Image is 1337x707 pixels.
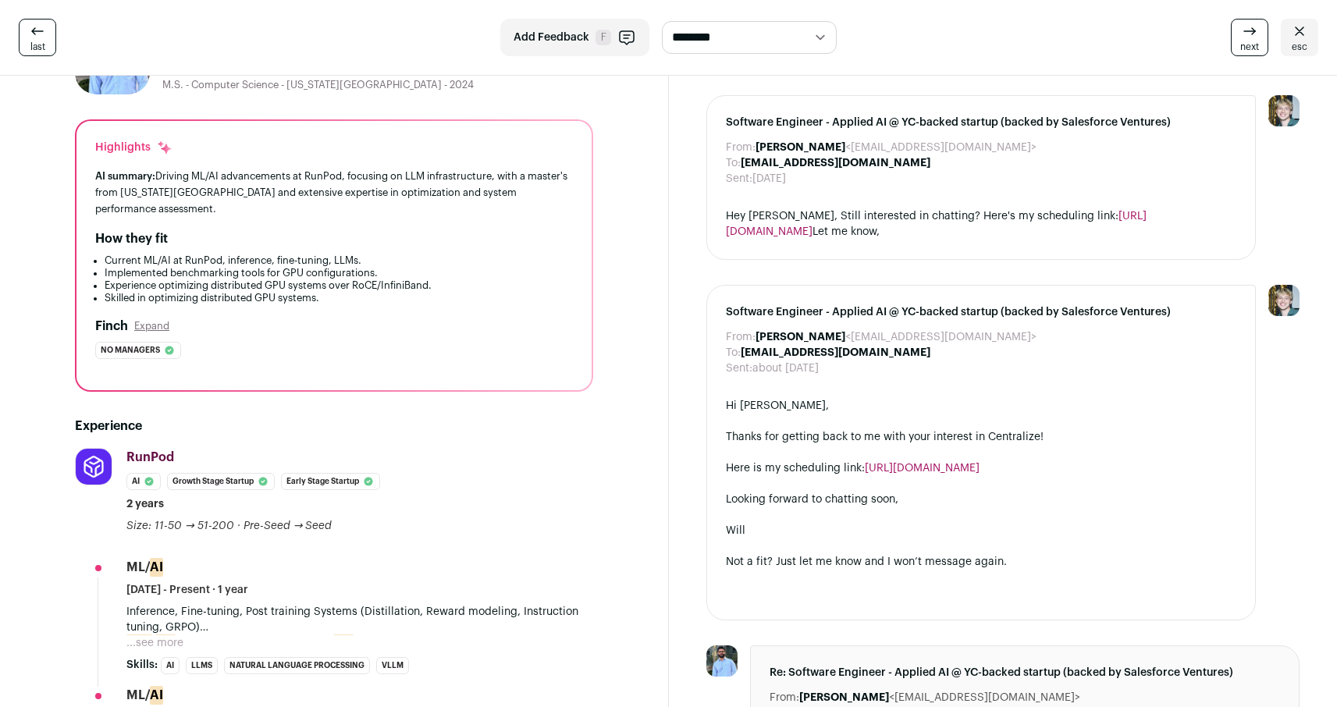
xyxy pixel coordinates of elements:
[95,229,168,248] h2: How they fit
[500,19,649,56] button: Add Feedback F
[726,554,1237,570] div: Not a fit? Just let me know and I won’t message again.
[756,140,1037,155] dd: <[EMAIL_ADDRESS][DOMAIN_NAME]>
[756,142,845,153] b: [PERSON_NAME]
[126,496,164,512] span: 2 years
[126,634,152,652] mark: LLMs
[1281,19,1318,56] a: esc
[101,343,160,358] span: No managers
[126,687,163,704] div: ML/
[95,171,155,181] span: AI summary:
[726,361,752,376] dt: Sent:
[741,347,930,358] b: [EMAIL_ADDRESS][DOMAIN_NAME]
[376,657,409,674] li: vLLM
[134,320,169,332] button: Expand
[1292,41,1307,53] span: esc
[167,473,275,490] li: Growth Stage Startup
[1231,19,1268,56] a: next
[161,657,180,674] li: AI
[281,473,380,490] li: Early Stage Startup
[155,634,176,652] mark: LLM
[237,518,240,534] span: ·
[726,155,741,171] dt: To:
[126,657,158,673] span: Skills:
[726,208,1237,240] div: Hey [PERSON_NAME], Still interested in chatting? Here's my scheduling link: Let me know,
[126,520,234,531] span: Size: 11-50 → 51-200
[741,158,930,169] b: [EMAIL_ADDRESS][DOMAIN_NAME]
[244,520,332,531] span: Pre-Seed → Seed
[1268,285,1300,316] img: 6494470-medium_jpg
[75,417,593,435] h2: Experience
[150,686,163,705] mark: AI
[752,171,786,187] dd: [DATE]
[126,451,174,464] span: RunPod
[726,140,756,155] dt: From:
[726,398,1237,414] div: Hi [PERSON_NAME],
[76,449,112,485] img: e3cfbfece6dde65ad7ae3213c15f6723ad6532f8a88c49a2a2aa3b5ab299c115.jpg
[1240,41,1259,53] span: next
[95,140,172,155] div: Highlights
[752,361,819,376] dd: about [DATE]
[126,635,183,651] button: ...see more
[770,665,1281,680] span: Re: Software Engineer - Applied AI @ YC-backed startup (backed by Salesforce Ventures)
[865,463,980,474] a: [URL][DOMAIN_NAME]
[799,692,889,703] b: [PERSON_NAME]
[726,429,1237,445] div: Thanks for getting back to me with your interest in Centralize!
[1268,95,1300,126] img: 6494470-medium_jpg
[726,115,1237,130] span: Software Engineer - Applied AI @ YC-backed startup (backed by Salesforce Ventures)
[770,690,799,705] dt: From:
[726,460,1237,476] div: Here is my scheduling link:
[514,30,589,45] span: Add Feedback
[126,582,248,598] span: [DATE] - Present · 1 year
[30,41,45,53] span: last
[95,317,128,336] h2: Finch
[756,329,1037,345] dd: <[EMAIL_ADDRESS][DOMAIN_NAME]>
[19,19,56,56] a: last
[105,279,573,292] li: Experience optimizing distributed GPU systems over RoCE/InfiniBand.
[105,292,573,304] li: Skilled in optimizing distributed GPU systems.
[126,604,593,635] p: Inference, Fine-tuning, Post training Systems (Distillation, Reward modeling, Instruction tuning,...
[126,473,161,490] li: AI
[726,304,1237,320] span: Software Engineer - Applied AI @ YC-backed startup (backed by Salesforce Ventures)
[726,171,752,187] dt: Sent:
[706,645,738,677] img: 6244e735e87395d7b70bcdf6be68a0d65b05214c1b13b34225daa43c2da9cf9e
[726,329,756,345] dt: From:
[596,30,611,45] span: F
[726,345,741,361] dt: To:
[95,168,573,217] div: Driving ML/AI advancements at RunPod, focusing on LLM infrastructure, with a master's from [US_ST...
[726,492,1237,507] div: Looking forward to chatting soon,
[799,690,1080,705] dd: <[EMAIL_ADDRESS][DOMAIN_NAME]>
[162,79,593,91] div: M.S. - Computer Science - [US_STATE][GEOGRAPHIC_DATA] - 2024
[186,657,218,674] li: LLMs
[726,523,1237,538] div: Will
[105,254,573,267] li: Current ML/AI at RunPod, inference, fine-tuning, LLMs.
[126,559,163,576] div: ML/
[224,657,370,674] li: Natural Language Processing
[756,332,845,343] b: [PERSON_NAME]
[333,634,354,652] mark: LLM
[150,558,163,577] mark: AI
[105,267,573,279] li: Implemented benchmarking tools for GPU configurations.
